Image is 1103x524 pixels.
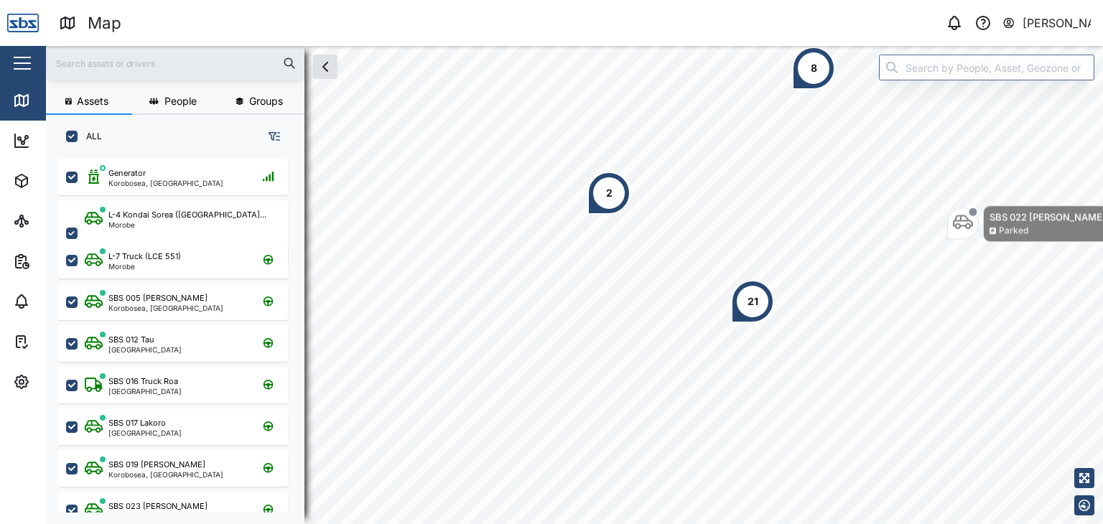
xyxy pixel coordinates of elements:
[108,251,181,263] div: L-7 Truck (LCE 551)
[108,375,178,388] div: SBS 016 Truck Roa
[108,221,266,228] div: Morobe
[108,209,266,221] div: L-4 Kondai Sorea ([GEOGRAPHIC_DATA]...
[249,96,283,106] span: Groups
[792,47,835,90] div: Map marker
[57,154,304,513] div: grid
[108,346,182,353] div: [GEOGRAPHIC_DATA]
[108,263,181,270] div: Morobe
[37,253,86,269] div: Reports
[37,133,102,149] div: Dashboard
[108,304,223,312] div: Korobosea, [GEOGRAPHIC_DATA]
[731,280,774,323] div: Map marker
[37,334,77,350] div: Tasks
[78,131,102,142] label: ALL
[1023,14,1092,32] div: [PERSON_NAME]
[811,60,817,76] div: 8
[37,294,82,309] div: Alarms
[1002,13,1092,33] button: [PERSON_NAME]
[108,500,208,513] div: SBS 023 [PERSON_NAME]
[606,185,613,201] div: 2
[88,11,121,36] div: Map
[37,93,70,108] div: Map
[77,96,108,106] span: Assets
[108,179,223,187] div: Korobosea, [GEOGRAPHIC_DATA]
[108,388,182,395] div: [GEOGRAPHIC_DATA]
[108,471,223,478] div: Korobosea, [GEOGRAPHIC_DATA]
[108,167,146,179] div: Generator
[108,459,205,471] div: SBS 019 [PERSON_NAME]
[37,213,72,229] div: Sites
[108,292,208,304] div: SBS 005 [PERSON_NAME]
[37,374,88,390] div: Settings
[37,173,82,189] div: Assets
[108,417,166,429] div: SBS 017 Lakoro
[108,429,182,436] div: [GEOGRAPHIC_DATA]
[108,334,154,346] div: SBS 012 Tau
[748,294,758,309] div: 21
[879,55,1094,80] input: Search by People, Asset, Geozone or Place
[7,7,39,39] img: Main Logo
[999,224,1028,238] div: Parked
[587,172,630,215] div: Map marker
[55,52,296,74] input: Search assets or drivers
[164,96,197,106] span: People
[46,46,1103,524] canvas: Map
